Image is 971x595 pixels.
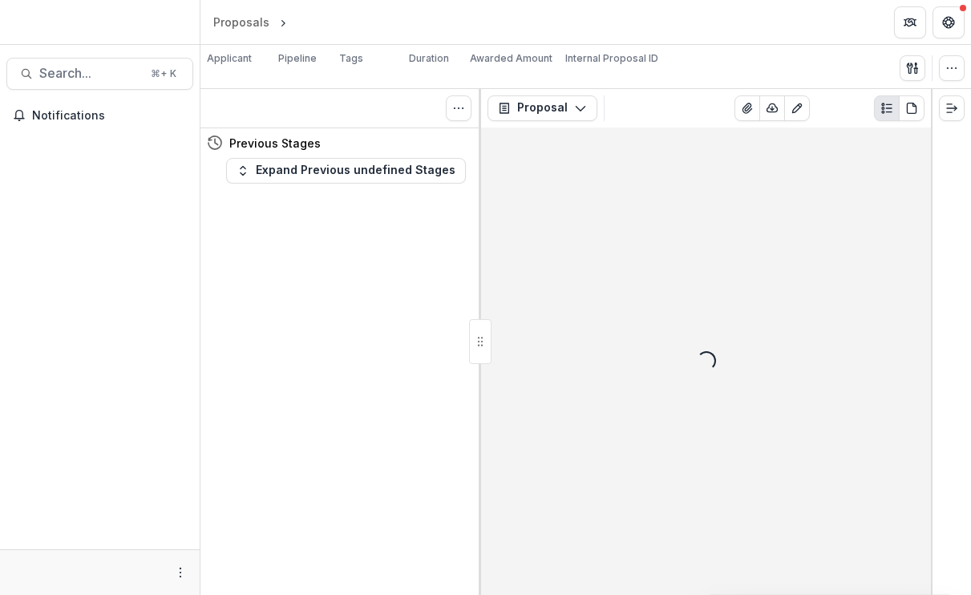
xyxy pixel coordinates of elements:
[32,109,187,123] span: Notifications
[899,95,924,121] button: PDF view
[6,58,193,90] button: Search...
[207,51,252,66] p: Applicant
[226,158,466,184] button: Expand Previous undefined Stages
[409,51,449,66] p: Duration
[148,65,180,83] div: ⌘ + K
[784,95,810,121] button: Edit as form
[939,95,965,121] button: Expand right
[874,95,900,121] button: Plaintext view
[446,95,471,121] button: Toggle View Cancelled Tasks
[229,135,321,152] h4: Previous Stages
[171,563,190,582] button: More
[488,95,597,121] button: Proposal
[339,51,363,66] p: Tags
[565,51,658,66] p: Internal Proposal ID
[894,6,926,38] button: Partners
[213,14,269,30] div: Proposals
[6,103,193,128] button: Notifications
[278,51,317,66] p: Pipeline
[207,10,276,34] a: Proposals
[470,51,552,66] p: Awarded Amount
[734,95,760,121] button: View Attached Files
[933,6,965,38] button: Get Help
[207,10,358,34] nav: breadcrumb
[39,66,141,81] span: Search...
